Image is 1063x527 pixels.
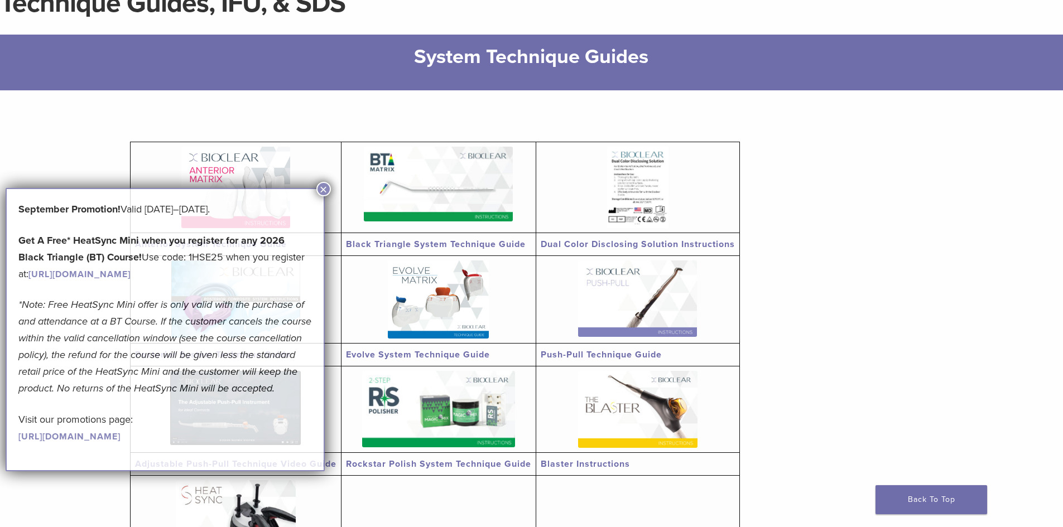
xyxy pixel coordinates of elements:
[18,203,121,215] b: September Promotion!
[346,239,526,250] a: Black Triangle System Technique Guide
[186,43,878,70] h2: System Technique Guides
[18,431,121,442] a: [URL][DOMAIN_NAME]
[18,411,312,444] p: Visit our promotions page:
[876,485,987,514] a: Back To Top
[316,182,331,196] button: Close
[541,458,630,470] a: Blaster Instructions
[18,234,285,263] strong: Get A Free* HeatSync Mini when you register for any 2026 Black Triangle (BT) Course!
[28,269,131,280] a: [URL][DOMAIN_NAME]
[346,458,531,470] a: Rockstar Polish System Technique Guide
[18,298,311,394] em: *Note: Free HeatSync Mini offer is only valid with the purchase of and attendance at a BT Course....
[346,349,490,360] a: Evolve System Technique Guide
[541,349,662,360] a: Push-Pull Technique Guide
[18,201,312,217] p: Valid [DATE]–[DATE].
[18,232,312,282] p: Use code: 1HSE25 when you register at:
[541,239,735,250] a: Dual Color Disclosing Solution Instructions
